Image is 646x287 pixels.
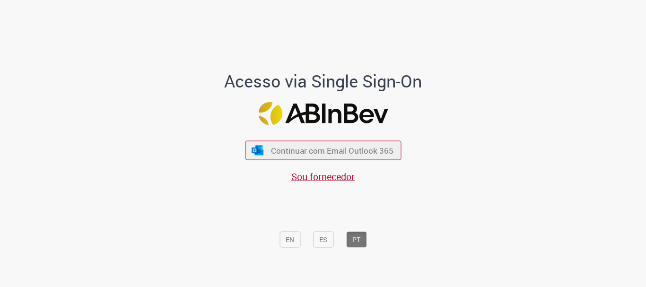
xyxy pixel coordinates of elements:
h1: Acesso via Single Sign-On [192,72,454,91]
button: PT [346,232,367,248]
span: Continuar com Email Outlook 365 [271,145,393,156]
img: ícone Azure/Microsoft 360 [251,145,264,155]
button: ícone Azure/Microsoft 360 Continuar com Email Outlook 365 [245,141,401,160]
button: ES [313,232,333,248]
img: Logo ABInBev [258,102,388,125]
button: EN [279,232,300,248]
a: Sou fornecedor [291,170,355,183]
